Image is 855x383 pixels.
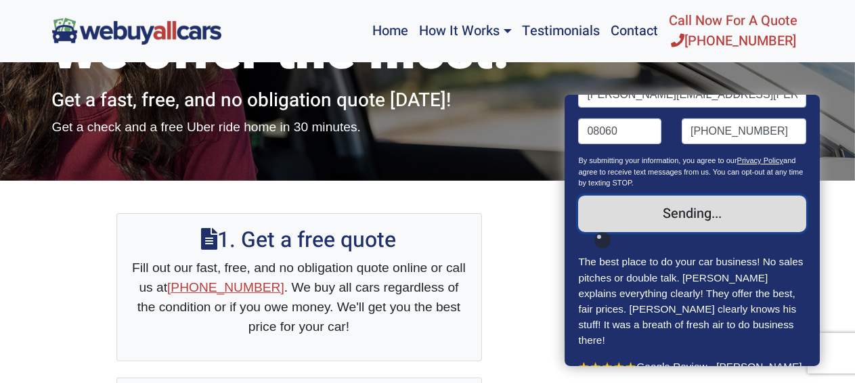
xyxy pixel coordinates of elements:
[517,5,606,57] a: Testimonials
[579,118,662,144] input: Zip code
[579,254,806,347] p: The best place to do your car business! No sales pitches or double talk. [PERSON_NAME] explains e...
[414,5,517,57] a: How It Works
[606,5,664,57] a: Contact
[579,82,806,108] input: Email
[167,280,284,294] a: [PHONE_NUMBER]
[131,258,468,336] p: Fill out our fast, free, and no obligation quote online or call us at . We buy all cars regardles...
[579,196,806,232] input: Sending...
[367,5,414,57] a: Home
[131,227,468,253] h2: 1. Get a free quote
[579,155,806,196] p: By submitting your information, you agree to our and agree to receive text messages from us. You ...
[52,89,546,112] h2: Get a fast, free, and no obligation quote [DATE]!
[52,118,546,137] p: Get a check and a free Uber ride home in 30 minutes.
[52,18,221,44] img: We Buy All Cars in NJ logo
[579,359,806,374] p: Google Review - [PERSON_NAME]
[737,156,783,164] a: Privacy Policy
[682,118,806,144] input: Phone
[664,5,804,57] a: Call Now For A Quote[PHONE_NUMBER]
